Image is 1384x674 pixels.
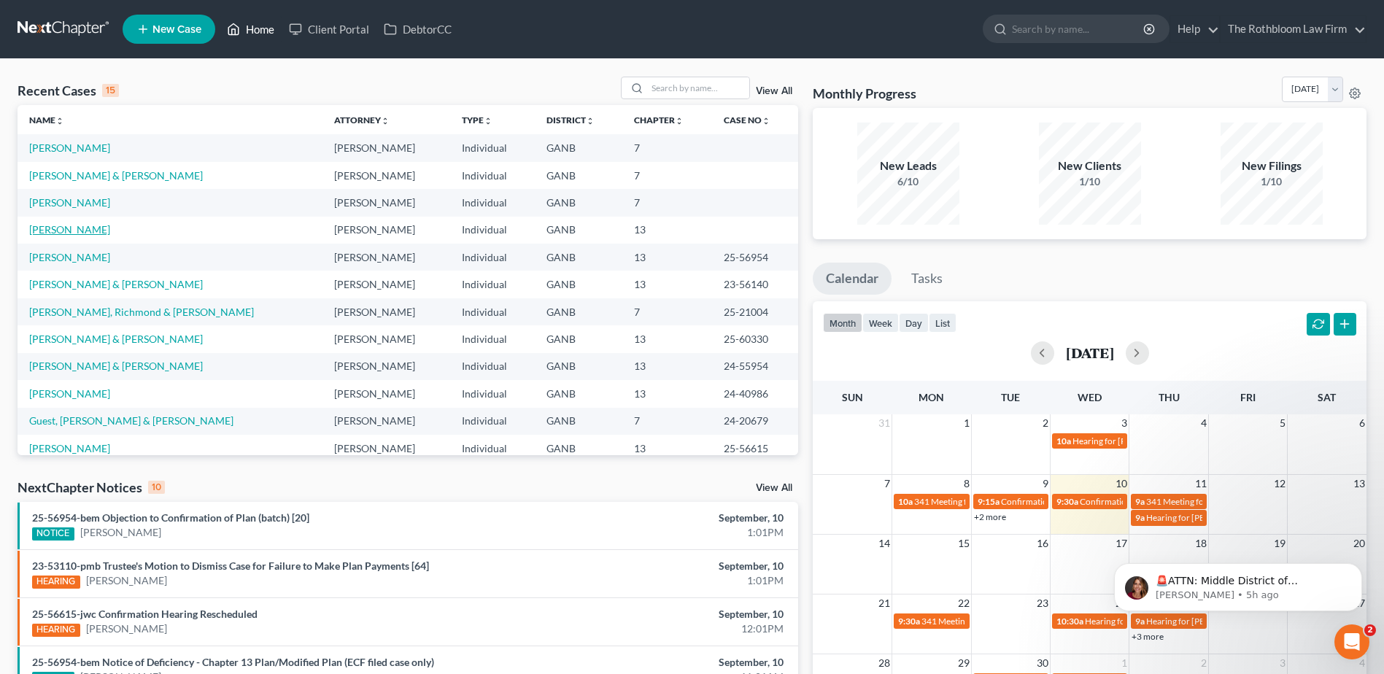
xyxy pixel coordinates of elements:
td: 7 [622,408,712,435]
span: Tue [1001,391,1020,403]
a: Typeunfold_more [462,115,492,125]
a: DebtorCC [376,16,459,42]
td: 13 [622,271,712,298]
div: Recent Cases [18,82,119,99]
td: 25-56615 [712,435,798,462]
a: [PERSON_NAME] [29,387,110,400]
span: 3 [1278,654,1287,672]
span: Sun [842,391,863,403]
span: 4 [1199,414,1208,432]
span: Hearing for [PERSON_NAME] [1072,435,1186,446]
a: [PERSON_NAME] [29,251,110,263]
span: Mon [919,391,944,403]
input: Search by name... [1012,15,1145,42]
span: 9:30a [1056,496,1078,507]
span: 14 [877,535,892,552]
a: 23-53110-pmb Trustee's Motion to Dismiss Case for Failure to Make Plan Payments [64] [32,559,429,572]
a: [PERSON_NAME] & [PERSON_NAME] [29,278,203,290]
span: 23 [1035,594,1050,612]
td: Individual [450,162,535,189]
span: 8 [962,475,971,492]
div: 1/10 [1039,174,1141,189]
span: 2 [1364,624,1376,636]
span: 13 [1352,475,1366,492]
td: 24-40986 [712,380,798,407]
td: 7 [622,189,712,216]
td: 13 [622,435,712,462]
div: 6/10 [857,174,959,189]
i: unfold_more [675,117,684,125]
td: [PERSON_NAME] [322,217,451,244]
a: [PERSON_NAME] [80,525,161,540]
td: [PERSON_NAME] [322,298,451,325]
td: GANB [535,271,622,298]
td: Individual [450,271,535,298]
td: 13 [622,325,712,352]
iframe: Intercom notifications message [1092,532,1384,635]
td: 25-56954 [712,244,798,271]
td: GANB [535,380,622,407]
span: Wed [1078,391,1102,403]
td: 13 [622,244,712,271]
div: New Leads [857,158,959,174]
span: 12 [1272,475,1287,492]
a: View All [756,483,792,493]
a: [PERSON_NAME] [29,223,110,236]
td: 24-20679 [712,408,798,435]
a: [PERSON_NAME] [86,573,167,588]
span: 15 [956,535,971,552]
td: Individual [450,134,535,161]
td: Individual [450,298,535,325]
div: HEARING [32,624,80,637]
td: 24-55954 [712,353,798,380]
button: week [862,313,899,333]
td: [PERSON_NAME] [322,134,451,161]
td: [PERSON_NAME] [322,244,451,271]
div: 1:01PM [543,573,784,588]
span: 1 [1120,654,1129,672]
span: Confirmation Hearing for [PERSON_NAME] [1080,496,1247,507]
a: [PERSON_NAME] & [PERSON_NAME] [29,169,203,182]
span: 10a [898,496,913,507]
td: Individual [450,244,535,271]
td: GANB [535,408,622,435]
div: NOTICE [32,527,74,541]
td: 7 [622,298,712,325]
span: 2 [1041,414,1050,432]
span: 7 [883,475,892,492]
td: 13 [622,380,712,407]
span: 9a [1135,496,1145,507]
a: Calendar [813,263,892,295]
div: NextChapter Notices [18,479,165,496]
h2: [DATE] [1066,345,1114,360]
input: Search by name... [647,77,749,98]
td: [PERSON_NAME] [322,408,451,435]
i: unfold_more [586,117,595,125]
span: 31 [877,414,892,432]
a: 25-56954-bem Notice of Deficiency - Chapter 13 Plan/Modified Plan (ECF filed case only) [32,656,434,668]
td: Individual [450,380,535,407]
div: September, 10 [543,511,784,525]
div: September, 10 [543,559,784,573]
a: [PERSON_NAME] [29,142,110,154]
td: Individual [450,217,535,244]
span: 21 [877,594,892,612]
span: 9a [1135,512,1145,523]
a: Home [220,16,282,42]
span: 4 [1358,654,1366,672]
a: Nameunfold_more [29,115,64,125]
td: GANB [535,298,622,325]
span: Fri [1240,391,1256,403]
span: 6 [1358,414,1366,432]
a: Client Portal [282,16,376,42]
div: 10 [148,481,165,494]
div: September, 10 [543,655,784,670]
td: GANB [535,435,622,462]
a: Help [1170,16,1219,42]
a: [PERSON_NAME] & [PERSON_NAME] [29,333,203,345]
div: 12:01PM [543,621,784,636]
button: month [823,313,862,333]
i: unfold_more [762,117,770,125]
i: unfold_more [381,117,390,125]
